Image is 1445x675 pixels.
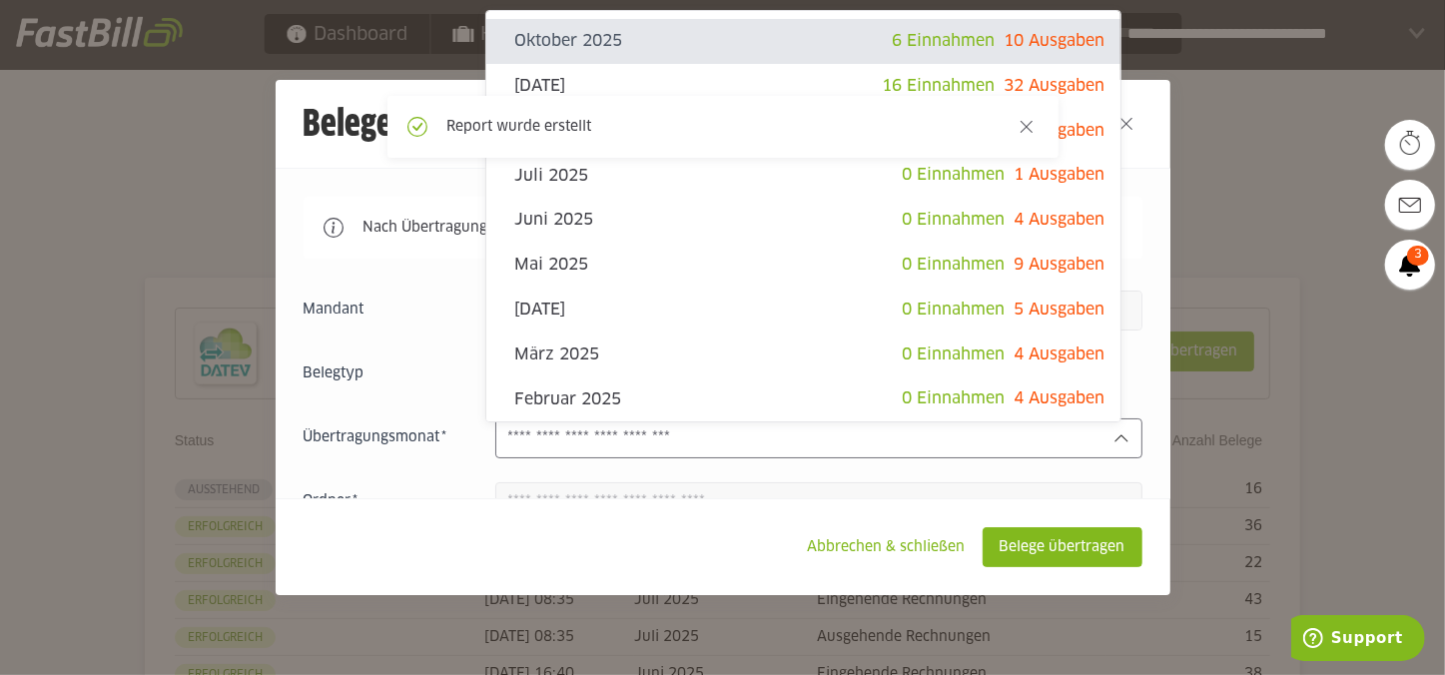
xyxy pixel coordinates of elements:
[902,390,1005,406] span: 0 Einnahmen
[791,527,983,567] sl-button: Abbrechen & schließen
[902,257,1005,273] span: 0 Einnahmen
[902,212,1005,228] span: 0 Einnahmen
[486,243,1120,288] sl-option: Mai 2025
[1385,240,1435,290] a: 3
[486,19,1120,64] sl-option: Oktober 2025
[486,64,1120,109] sl-option: [DATE]
[1014,390,1104,406] span: 4 Ausgaben
[1014,346,1104,362] span: 4 Ausgaben
[1014,257,1104,273] span: 9 Ausgaben
[486,376,1120,421] sl-option: Februar 2025
[892,33,995,49] span: 6 Einnahmen
[1291,615,1425,665] iframe: Öffnet ein Widget, in dem Sie weitere Informationen finden
[1014,212,1104,228] span: 4 Ausgaben
[1004,78,1104,94] span: 32 Ausgaben
[1014,167,1104,183] span: 1 Ausgaben
[902,302,1005,318] span: 0 Einnahmen
[486,153,1120,198] sl-option: Juli 2025
[1407,246,1429,266] span: 3
[486,198,1120,243] sl-option: Juni 2025
[983,527,1142,567] sl-button: Belege übertragen
[486,333,1120,377] sl-option: März 2025
[882,78,995,94] span: 16 Einnahmen
[1004,33,1104,49] span: 10 Ausgaben
[1014,302,1104,318] span: 5 Ausgaben
[902,167,1005,183] span: 0 Einnahmen
[486,288,1120,333] sl-option: [DATE]
[902,346,1005,362] span: 0 Einnahmen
